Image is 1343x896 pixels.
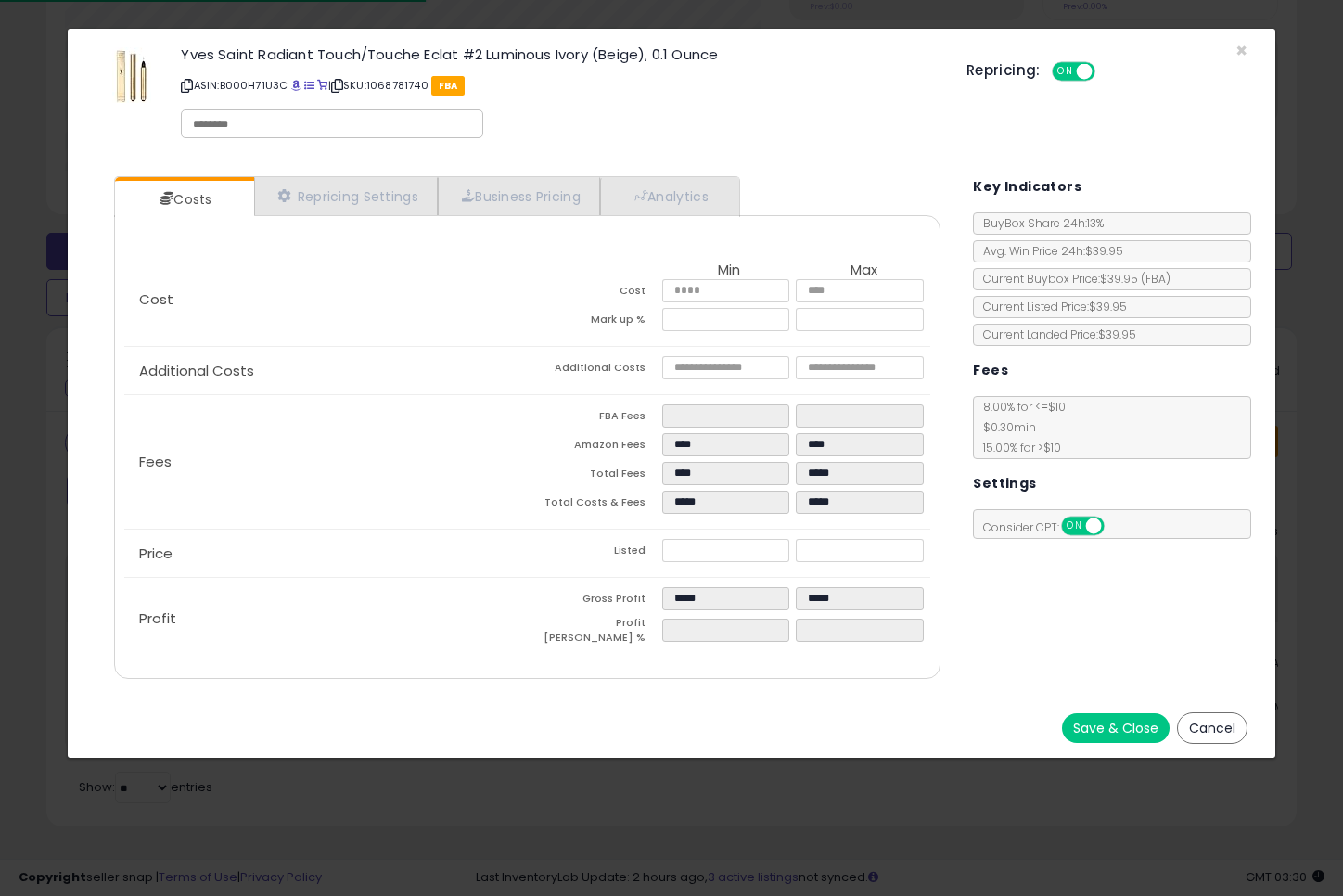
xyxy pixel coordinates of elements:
[528,279,662,308] td: Cost
[1062,713,1170,743] button: Save & Close
[181,47,938,61] h3: Yves Saint Radiant Touch/Touche Eclat #2 Luminous Ivory (Beige), 0.1 Ounce
[317,78,327,93] a: Your listing only
[600,177,737,215] a: Analytics
[304,78,314,93] a: All offer listings
[181,70,938,100] p: ASIN: B000H71U3C | SKU: 1068781740
[973,359,1008,382] h5: Fees
[974,326,1136,342] span: Current Landed Price: $39.95
[1141,271,1170,287] span: ( FBA )
[1235,37,1247,64] span: ×
[974,243,1123,259] span: Avg. Win Price 24h: $39.95
[124,546,527,561] p: Price
[974,399,1066,455] span: 8.00 % for <= $10
[1054,64,1077,80] span: ON
[528,587,662,616] td: Gross Profit
[973,472,1036,495] h5: Settings
[662,262,797,279] th: Min
[1063,518,1086,534] span: ON
[115,181,252,218] a: Costs
[973,175,1081,198] h5: Key Indicators
[124,454,527,469] p: Fees
[974,299,1127,314] span: Current Listed Price: $39.95
[528,462,662,491] td: Total Fees
[528,356,662,385] td: Additional Costs
[974,419,1036,435] span: $0.30 min
[291,78,301,93] a: BuyBox page
[124,611,527,626] p: Profit
[124,364,527,378] p: Additional Costs
[528,539,662,568] td: Listed
[796,262,930,279] th: Max
[966,63,1041,78] h5: Repricing:
[974,215,1104,231] span: BuyBox Share 24h: 13%
[974,519,1129,535] span: Consider CPT:
[438,177,600,215] a: Business Pricing
[528,404,662,433] td: FBA Fees
[528,616,662,650] td: Profit [PERSON_NAME] %
[254,177,438,215] a: Repricing Settings
[528,308,662,337] td: Mark up %
[1102,518,1132,534] span: OFF
[974,440,1061,455] span: 15.00 % for > $10
[528,433,662,462] td: Amazon Fees
[124,292,527,307] p: Cost
[1092,64,1121,80] span: OFF
[528,491,662,519] td: Total Costs & Fees
[431,76,466,96] span: FBA
[974,271,1170,287] span: Current Buybox Price:
[1100,271,1170,287] span: $39.95
[112,47,151,103] img: 31tENUQ-COL._SL60_.jpg
[1177,712,1247,744] button: Cancel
